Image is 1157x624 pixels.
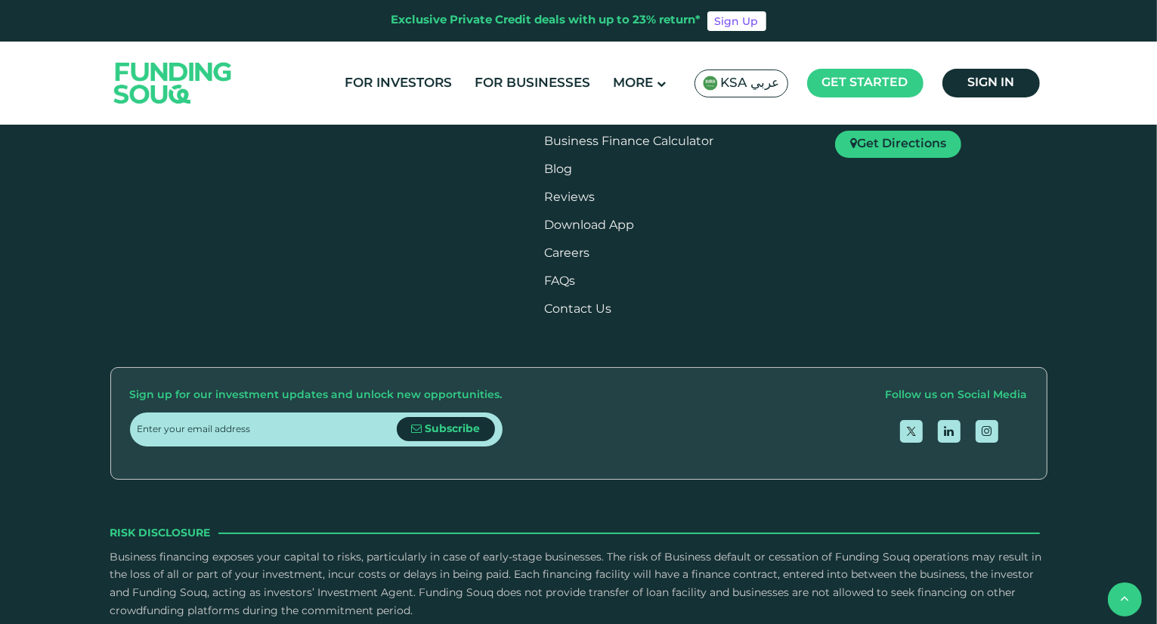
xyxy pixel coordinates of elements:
span: More [614,77,654,90]
a: Business Finance Calculator [544,136,713,147]
a: For Investors [342,71,456,96]
button: Subscribe [397,417,495,441]
span: KSA عربي [721,75,780,92]
a: open Linkedin [938,420,961,443]
a: Contact Us [544,304,611,315]
a: Sign Up [707,11,766,31]
img: twitter [907,427,916,436]
a: Download App [544,220,634,231]
a: For Businesses [472,71,595,96]
button: back [1108,582,1142,616]
a: open Twitter [900,420,923,443]
span: Subscribe [425,424,480,434]
input: Enter your email address [138,412,397,446]
p: Business financing exposes your capital to risks, particularly in case of early-stage businesses.... [110,549,1047,621]
a: Reviews [544,192,595,203]
div: Follow us on Social Media [886,387,1028,405]
a: FAQs [544,276,575,287]
span: Risk Disclosure [110,525,211,542]
a: Sign in [942,69,1040,97]
a: open Instagram [976,420,998,443]
span: Sign in [967,77,1014,88]
a: Get Directions [835,131,961,158]
span: Get started [822,77,908,88]
div: Exclusive Private Credit deals with up to 23% return* [391,12,701,29]
img: SA Flag [703,76,718,91]
a: Blog [544,164,572,175]
span: Careers [544,248,589,259]
img: Logo [99,45,247,121]
div: Sign up for our investment updates and unlock new opportunities. [130,387,503,405]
